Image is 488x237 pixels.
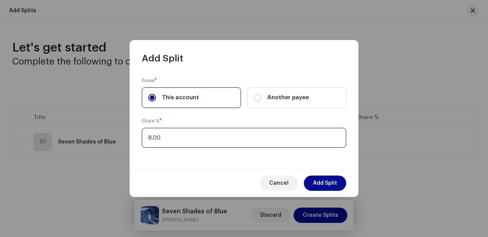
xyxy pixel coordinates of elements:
span: This account [162,94,199,102]
span: Add Split [142,52,183,64]
button: Cancel [260,176,298,191]
small: Share % [142,117,159,125]
span: Another payee [267,94,309,102]
small: Payee [142,77,154,84]
span: Cancel [269,176,289,191]
input: Enter share % [142,128,346,148]
button: Add Split [304,176,346,191]
span: Add Split [313,176,337,191]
